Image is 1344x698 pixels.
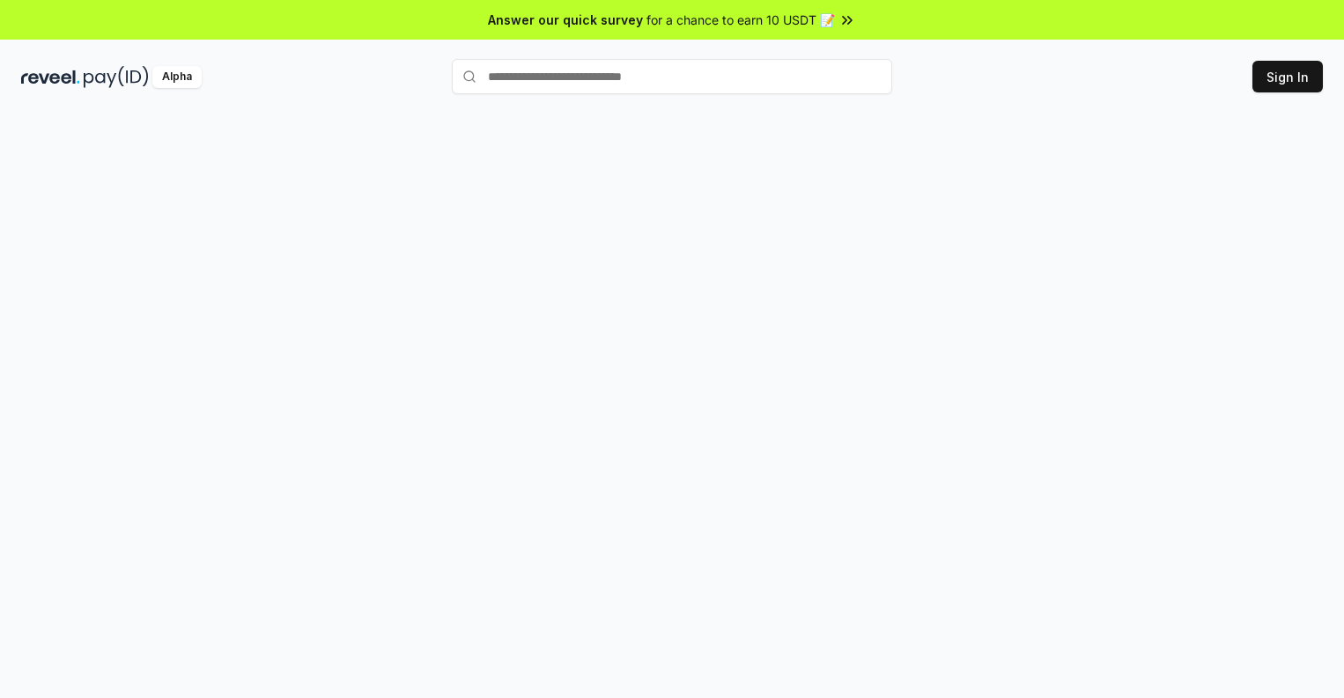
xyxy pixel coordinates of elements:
[84,66,149,88] img: pay_id
[1252,61,1323,92] button: Sign In
[152,66,202,88] div: Alpha
[646,11,835,29] span: for a chance to earn 10 USDT 📝
[488,11,643,29] span: Answer our quick survey
[21,66,80,88] img: reveel_dark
